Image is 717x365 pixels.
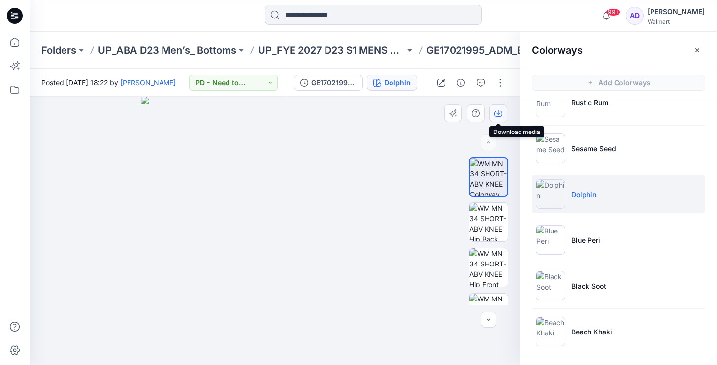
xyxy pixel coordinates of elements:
[571,98,608,108] p: Rustic Rum
[536,225,565,255] img: Blue Peri
[294,75,363,91] button: GE17021995_ADM_BTMS FASHION DOUBLECLOTH SHORT
[469,203,508,241] img: WM MN 34 SHORT-ABV KNEE Hip Back
[98,43,236,57] a: UP_ABA D23 Men’s_ Bottoms
[606,8,620,16] span: 99+
[571,281,606,291] p: Black Soot
[536,88,565,117] img: Rustic Rum
[536,179,565,209] img: Dolphin
[536,133,565,163] img: Sesame Seed
[426,43,573,57] p: GE17021995_ADM_BTMS FASHION DOUBLECLOTH SHORT
[41,43,76,57] a: Folders
[536,271,565,300] img: Black Soot
[626,7,644,25] div: AD
[532,44,583,56] h2: Colorways
[536,317,565,346] img: Beach Khaki
[469,294,508,332] img: WM MN 34 SHORT-ABV KNEE Hip Side 1
[41,77,176,88] span: Posted [DATE] 18:22 by
[648,18,705,25] div: Walmart
[470,158,507,196] img: WM MN 34 SHORT-ABV KNEE Colorway wo Avatar
[453,75,469,91] button: Details
[571,327,612,337] p: Beach Khaki
[258,43,405,57] a: UP_FYE 2027 D23 S1 MENS BOTTOMS_ABA
[571,235,600,245] p: Blue Peri
[384,77,411,88] div: Dolphin
[469,248,508,287] img: WM MN 34 SHORT-ABV KNEE Hip Front
[367,75,417,91] button: Dolphin
[311,77,357,88] div: GE17021995_ADM_BTMS FASHION DOUBLECLOTH SHORT
[648,6,705,18] div: [PERSON_NAME]
[571,189,596,199] p: Dolphin
[120,78,176,87] a: [PERSON_NAME]
[571,143,616,154] p: Sesame Seed
[141,97,409,365] img: eyJhbGciOiJIUzI1NiIsImtpZCI6IjAiLCJzbHQiOiJzZXMiLCJ0eXAiOiJKV1QifQ.eyJkYXRhIjp7InR5cGUiOiJzdG9yYW...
